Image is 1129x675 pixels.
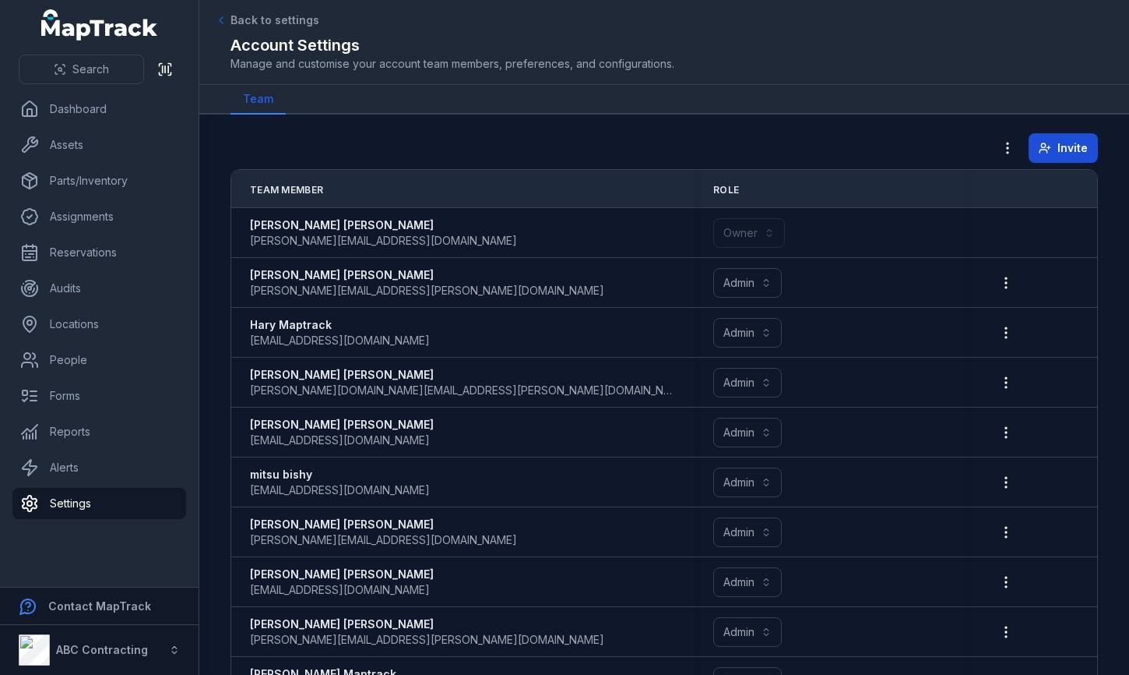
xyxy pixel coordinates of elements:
a: Dashboard [12,94,186,125]
strong: mitsu bishy [250,467,430,482]
button: Admin [713,468,782,497]
span: [EMAIL_ADDRESS][DOMAIN_NAME] [250,482,430,498]
span: Back to settings [230,12,319,28]
a: Forms [12,380,186,412]
button: Admin [713,617,782,647]
strong: ABC Contracting [56,643,148,656]
h2: Account Settings [230,34,1098,56]
strong: [PERSON_NAME] [PERSON_NAME] [250,567,434,582]
a: Audits [12,273,186,304]
strong: Hary Maptrack [250,317,430,333]
strong: [PERSON_NAME] [PERSON_NAME] [250,367,676,383]
button: Admin [713,368,782,398]
button: Admin [713,268,782,298]
button: Admin [713,318,782,348]
a: Back to settings [215,12,319,28]
button: Search [19,55,144,84]
a: Team [230,85,286,115]
a: Parts/Inventory [12,165,186,196]
a: People [12,345,186,376]
a: Settings [12,488,186,519]
strong: [PERSON_NAME] [PERSON_NAME] [250,617,604,632]
strong: Contact MapTrack [48,599,151,613]
span: Search [72,62,109,77]
span: Team Member [250,184,323,196]
span: [PERSON_NAME][EMAIL_ADDRESS][PERSON_NAME][DOMAIN_NAME] [250,632,604,648]
strong: [PERSON_NAME] [PERSON_NAME] [250,417,434,433]
a: Assignments [12,201,186,232]
a: Reports [12,416,186,447]
span: [EMAIL_ADDRESS][DOMAIN_NAME] [250,333,430,348]
strong: [PERSON_NAME] [PERSON_NAME] [250,517,517,532]
a: Alerts [12,452,186,483]
button: Invite [1029,133,1098,163]
button: Admin [713,567,782,597]
button: Admin [713,418,782,447]
span: [PERSON_NAME][EMAIL_ADDRESS][PERSON_NAME][DOMAIN_NAME] [250,283,604,299]
strong: [PERSON_NAME] [PERSON_NAME] [250,217,517,233]
a: Assets [12,129,186,161]
a: Reservations [12,237,186,268]
span: [PERSON_NAME][DOMAIN_NAME][EMAIL_ADDRESS][PERSON_NAME][DOMAIN_NAME] [250,383,676,398]
button: Admin [713,518,782,547]
span: Invite [1057,140,1088,156]
span: [PERSON_NAME][EMAIL_ADDRESS][DOMAIN_NAME] [250,233,517,249]
a: MapTrack [41,9,158,41]
span: Role [713,184,739,196]
span: [EMAIL_ADDRESS][DOMAIN_NAME] [250,433,430,448]
span: [EMAIL_ADDRESS][DOMAIN_NAME] [250,582,430,598]
a: Locations [12,309,186,340]
span: [PERSON_NAME][EMAIL_ADDRESS][DOMAIN_NAME] [250,532,517,548]
strong: [PERSON_NAME] [PERSON_NAME] [250,267,604,283]
span: Manage and customise your account team members, preferences, and configurations. [230,56,1098,72]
